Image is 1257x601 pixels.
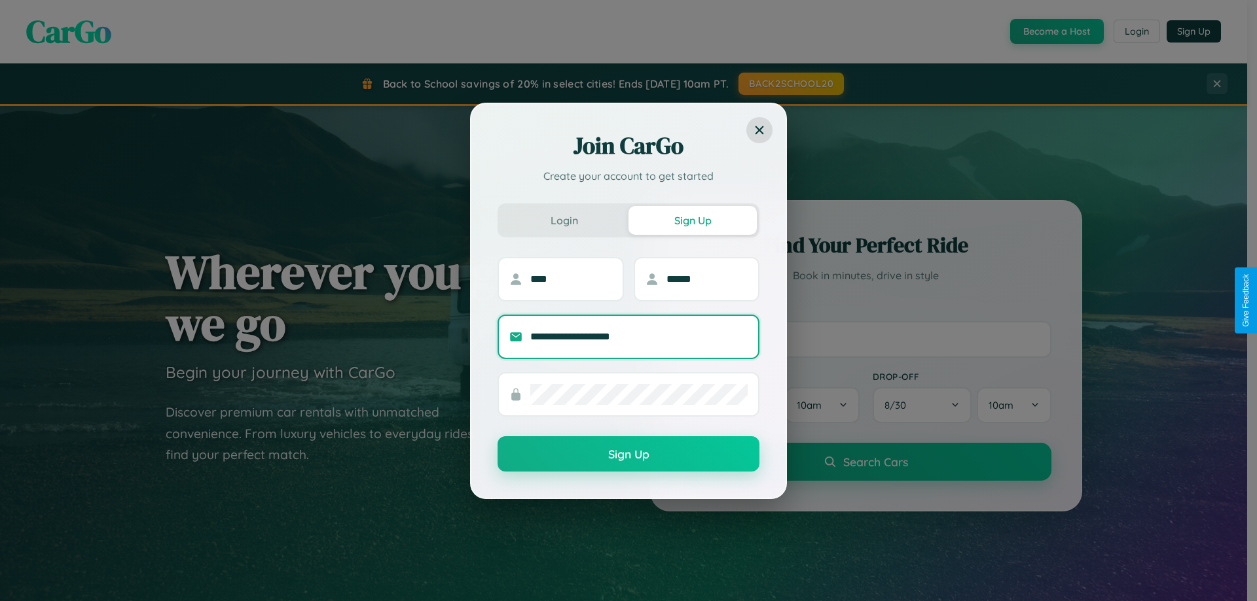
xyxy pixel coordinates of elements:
p: Create your account to get started [498,168,759,184]
button: Sign Up [498,436,759,472]
button: Login [500,206,628,235]
h2: Join CarGo [498,130,759,162]
button: Sign Up [628,206,757,235]
div: Give Feedback [1241,274,1250,327]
